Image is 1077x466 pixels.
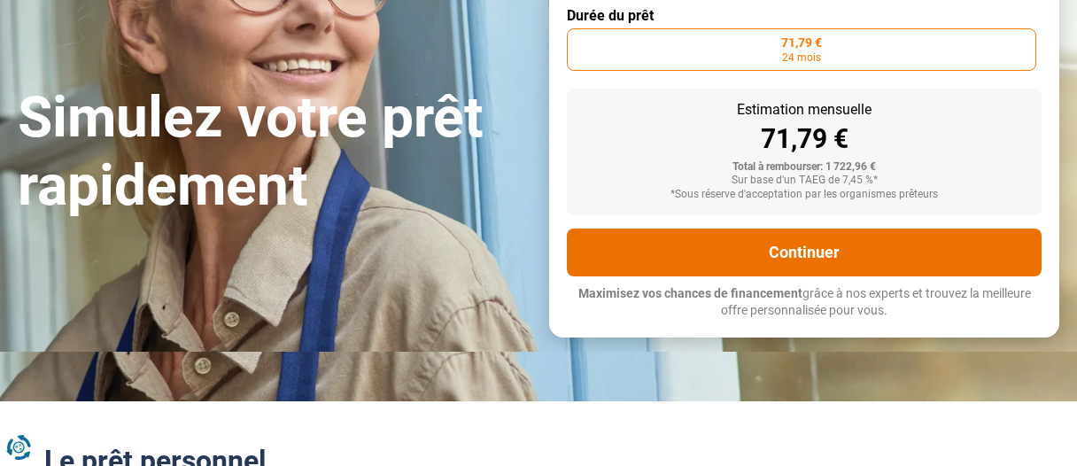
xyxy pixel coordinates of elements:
[567,285,1042,320] p: grâce à nos experts et trouvez la meilleure offre personnalisée pour vous.
[581,161,1027,174] div: Total à rembourser: 1 722,96 €
[567,7,1042,24] label: Durée du prêt
[581,126,1027,152] div: 71,79 €
[581,175,1027,187] div: Sur base d'un TAEG de 7,45 %*
[578,286,802,300] span: Maximisez vos chances de financement
[581,103,1027,117] div: Estimation mensuelle
[567,229,1042,276] button: Continuer
[18,84,528,221] h1: Simulez votre prêt rapidement
[782,52,821,63] span: 24 mois
[781,36,822,49] span: 71,79 €
[581,189,1027,201] div: *Sous réserve d'acceptation par les organismes prêteurs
